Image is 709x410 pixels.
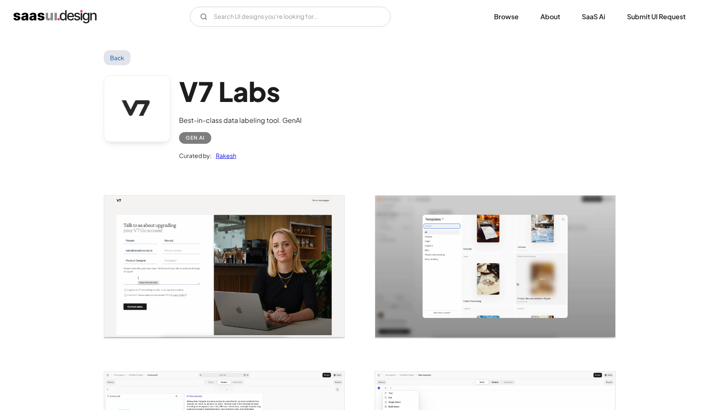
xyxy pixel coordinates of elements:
h1: V7 Labs [179,75,302,107]
form: Email Form [190,7,391,27]
a: About [530,8,570,26]
a: open lightbox [375,196,615,338]
div: Gen AI [186,133,205,143]
a: Submit UI Request [617,8,696,26]
img: 674fe7ee2c52970f63baff58_V7-Templates.png [375,196,615,338]
div: Best-in-class data labeling tool. GenAI [179,115,302,125]
a: SaaS Ai [572,8,615,26]
input: Search UI designs you're looking for... [190,7,391,27]
div: Curated by: [179,150,212,160]
a: Browse [484,8,529,26]
a: home [13,10,97,23]
img: 674fe7eebfccbb95edab8bb0_V7-contact%20Sales.png [104,196,344,338]
a: open lightbox [104,196,344,338]
a: Back [104,50,131,65]
a: Rakesh [212,150,236,160]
